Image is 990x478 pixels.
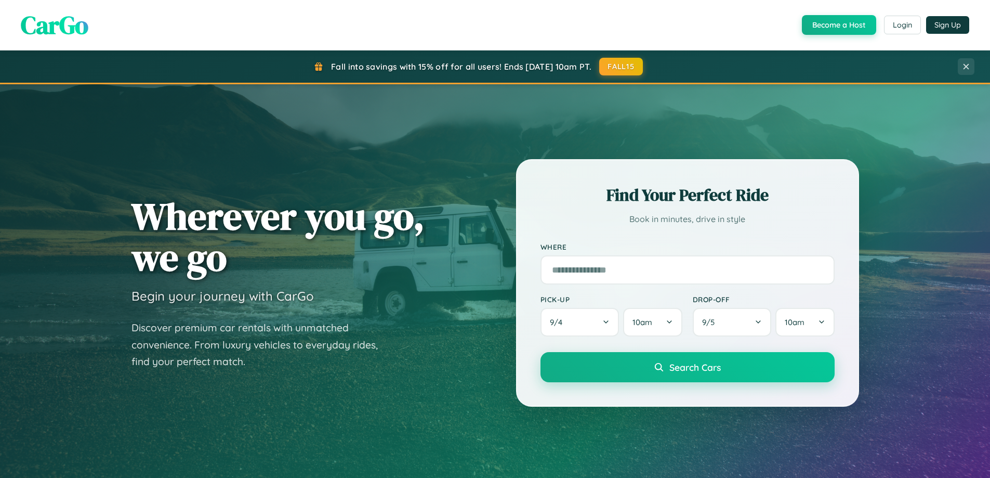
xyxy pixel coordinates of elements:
[131,319,391,370] p: Discover premium car rentals with unmatched convenience. From luxury vehicles to everyday rides, ...
[693,295,835,304] label: Drop-off
[540,242,835,251] label: Where
[884,16,921,34] button: Login
[550,317,567,327] span: 9 / 4
[693,308,772,337] button: 9/5
[775,308,834,337] button: 10am
[540,212,835,227] p: Book in minutes, drive in style
[802,15,876,35] button: Become a Host
[623,308,682,337] button: 10am
[131,196,425,278] h1: Wherever you go, we go
[331,61,591,72] span: Fall into savings with 15% off for all users! Ends [DATE] 10am PT.
[599,58,643,75] button: FALL15
[540,295,682,304] label: Pick-up
[21,8,88,42] span: CarGo
[702,317,720,327] span: 9 / 5
[785,317,804,327] span: 10am
[540,308,619,337] button: 9/4
[540,352,835,382] button: Search Cars
[926,16,969,34] button: Sign Up
[131,288,314,304] h3: Begin your journey with CarGo
[540,184,835,206] h2: Find Your Perfect Ride
[669,361,721,373] span: Search Cars
[632,317,652,327] span: 10am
